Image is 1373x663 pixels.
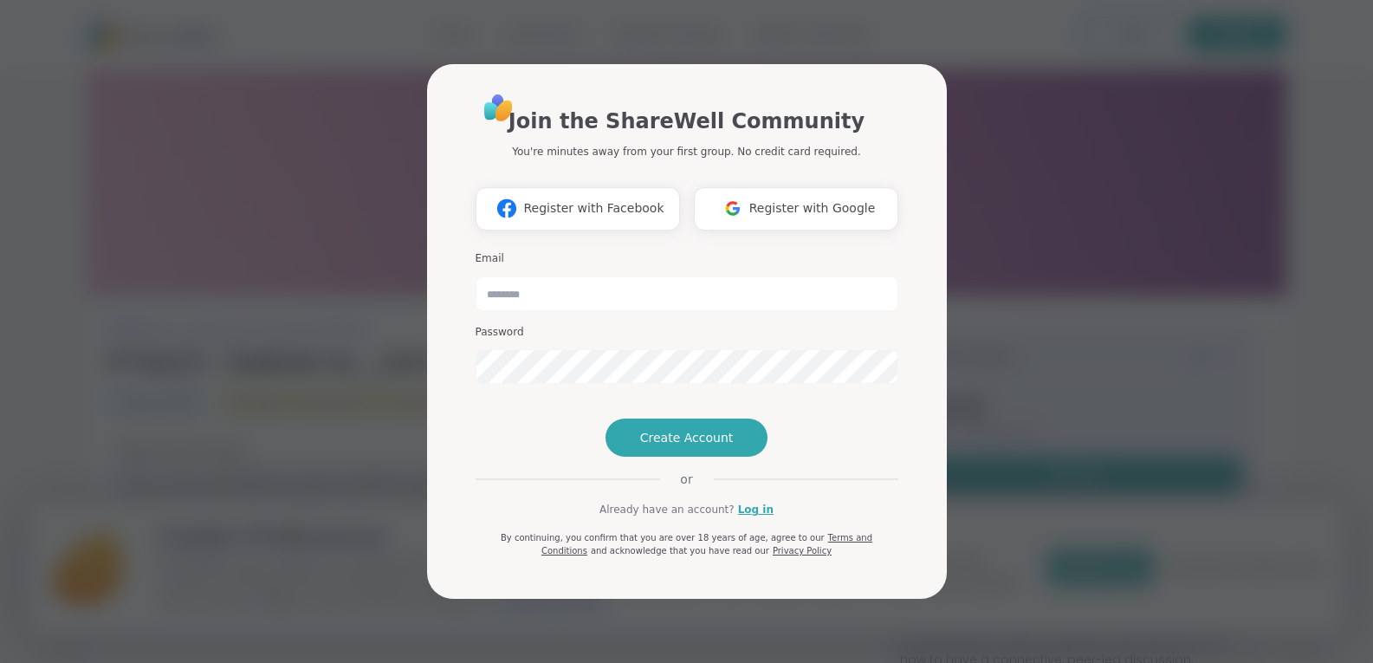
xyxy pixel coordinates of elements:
h1: Join the ShareWell Community [508,106,865,137]
span: or [659,471,713,488]
span: Register with Facebook [523,199,664,218]
p: You're minutes away from your first group. No credit card required. [512,144,860,159]
h3: Password [476,325,898,340]
span: Register with Google [749,199,876,218]
img: ShareWell Logomark [716,192,749,224]
span: By continuing, you confirm that you are over 18 years of age, agree to our [501,533,825,543]
h3: Email [476,251,898,266]
img: ShareWell Logomark [490,192,523,224]
a: Log in [738,502,774,517]
span: Already have an account? [599,502,735,517]
button: Create Account [606,419,768,457]
span: Create Account [640,429,734,446]
a: Privacy Policy [773,546,832,556]
span: and acknowledge that you have read our [591,546,769,556]
img: ShareWell Logo [479,88,518,127]
button: Register with Facebook [476,187,680,231]
button: Register with Google [694,187,898,231]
